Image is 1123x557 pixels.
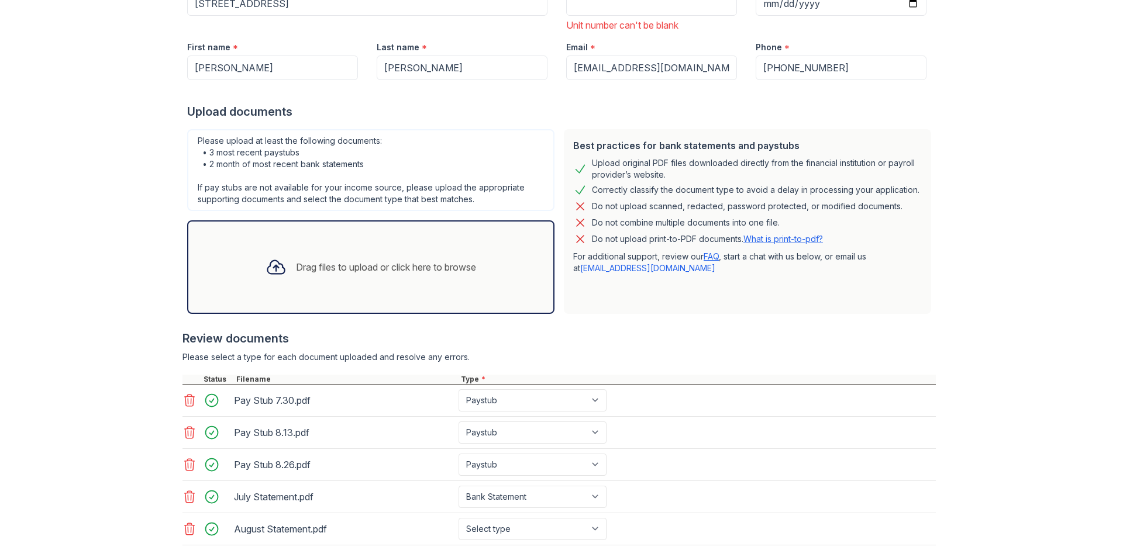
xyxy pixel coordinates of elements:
div: Do not upload scanned, redacted, password protected, or modified documents. [592,199,902,213]
div: Review documents [182,330,936,347]
div: Do not combine multiple documents into one file. [592,216,780,230]
div: Drag files to upload or click here to browse [296,260,476,274]
div: Please upload at least the following documents: • 3 most recent paystubs • 2 month of most recent... [187,129,554,211]
div: Upload original PDF files downloaded directly from the financial institution or payroll provider’... [592,157,922,181]
div: Status [201,375,234,384]
label: First name [187,41,230,53]
label: Last name [377,41,419,53]
div: August Statement.pdf [234,520,454,538]
label: Phone [756,41,782,53]
div: July Statement.pdf [234,487,454,506]
div: Upload documents [187,103,936,120]
div: Pay Stub 8.13.pdf [234,423,454,442]
div: Correctly classify the document type to avoid a delay in processing your application. [592,183,919,197]
div: Unit number can't be blank [566,18,737,32]
div: Best practices for bank statements and paystubs [573,139,922,153]
div: Filename [234,375,459,384]
p: For additional support, review our , start a chat with us below, or email us at [573,251,922,274]
label: Email [566,41,588,53]
div: Pay Stub 7.30.pdf [234,391,454,410]
div: Type [459,375,936,384]
a: [EMAIL_ADDRESS][DOMAIN_NAME] [580,263,715,273]
div: Pay Stub 8.26.pdf [234,455,454,474]
p: Do not upload print-to-PDF documents. [592,233,823,245]
a: What is print-to-pdf? [743,234,823,244]
a: FAQ [704,251,719,261]
div: Please select a type for each document uploaded and resolve any errors. [182,351,936,363]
